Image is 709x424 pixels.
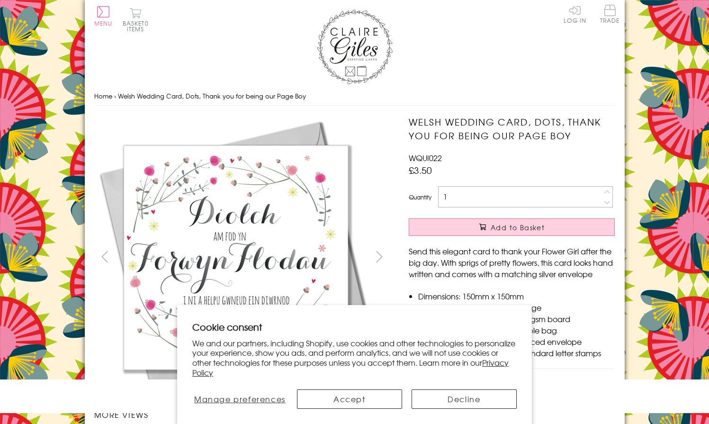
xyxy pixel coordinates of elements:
button: Menu [94,6,113,26]
button: Add to Basket [409,218,615,236]
span: Menu [94,19,113,27]
p: We and our partners, including Shopify, use cookies and other technologies to personalize your ex... [192,338,517,378]
li: Dimensions: 150mm x 150mm [418,290,615,302]
button: Decline [412,389,517,409]
img: Claire Giles Greetings Cards [317,9,393,84]
li: Blank inside for your own message [418,302,615,313]
span: WQUI022 [409,152,442,163]
span: Welsh Wedding Card, Dots, Thank you for being our Page Boy [118,91,306,100]
h1: Welsh Wedding Card, Dots, Thank you for being our Page Boy [409,115,615,143]
h3: More views [94,409,390,420]
img: Welsh Wedding Card, Dots, Thank you for being our Page Boy [94,115,378,399]
span: › [114,91,116,100]
nav: breadcrumbs [94,87,615,106]
a: Home [94,91,112,100]
span: Manage preferences [194,393,286,405]
span: Trade [600,5,620,23]
span: 0 items [127,19,149,33]
a: Log In [564,5,586,23]
a: Privacy Policy [192,357,509,378]
button: next [368,246,390,267]
button: Accept [297,389,402,409]
a: Trade [600,5,620,25]
span: £3.50 [409,163,432,177]
p: Send this elegant card to thank your Flower Girl after the big day. With sprigs of pretty flowers... [409,245,615,280]
button: Manage preferences [192,389,287,409]
h2: Cookie consent [192,320,517,334]
button: Basket0 items [123,8,149,32]
span: Add to Basket [491,223,545,232]
label: Quantity [409,193,431,201]
button: prev [94,246,116,267]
